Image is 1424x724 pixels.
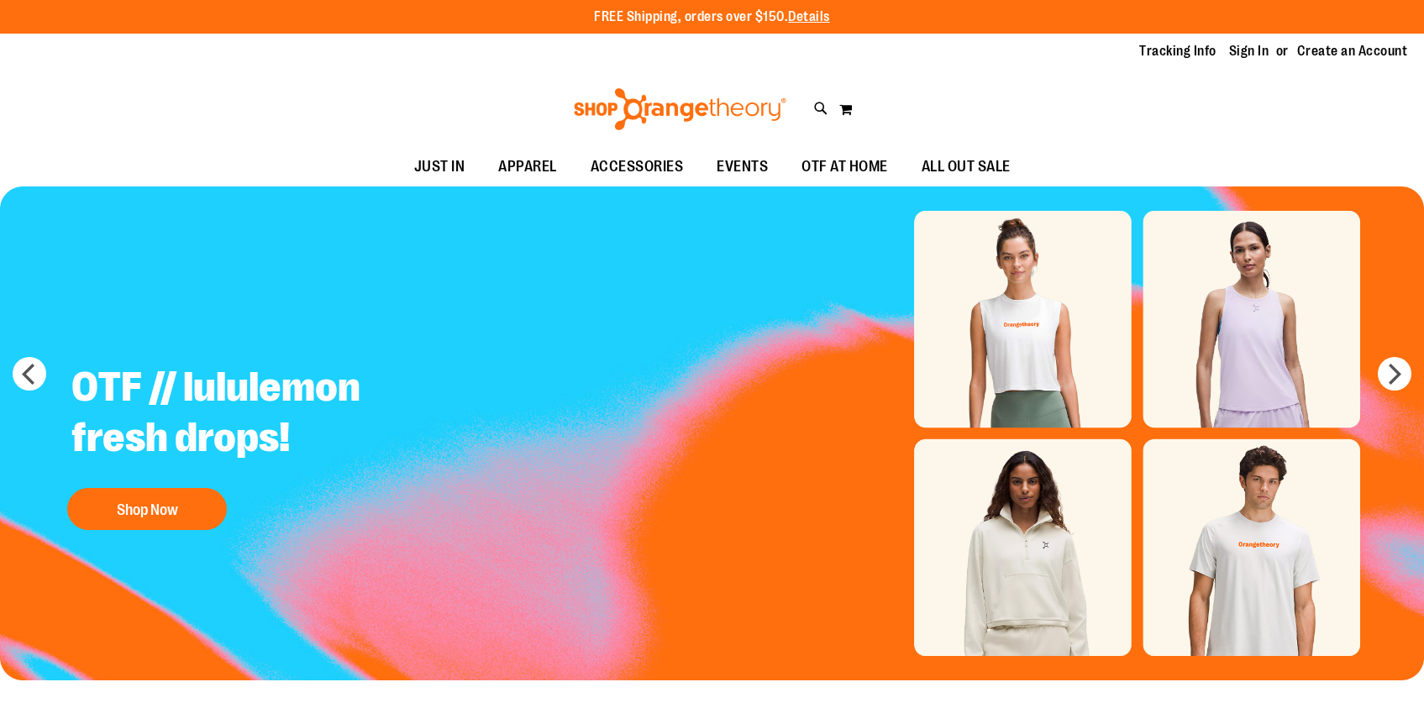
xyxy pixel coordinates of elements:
[59,349,476,538] a: OTF // lululemon fresh drops! Shop Now
[788,9,830,24] a: Details
[717,148,768,186] span: EVENTS
[13,357,46,391] button: prev
[67,488,227,530] button: Shop Now
[801,148,888,186] span: OTF AT HOME
[414,148,465,186] span: JUST IN
[922,148,1011,186] span: ALL OUT SALE
[1378,357,1411,391] button: next
[1297,42,1408,60] a: Create an Account
[59,349,476,480] h2: OTF // lululemon fresh drops!
[591,148,684,186] span: ACCESSORIES
[594,8,830,27] p: FREE Shipping, orders over $150.
[498,148,557,186] span: APPAREL
[1139,42,1216,60] a: Tracking Info
[571,88,789,130] img: Shop Orangetheory
[1229,42,1269,60] a: Sign In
